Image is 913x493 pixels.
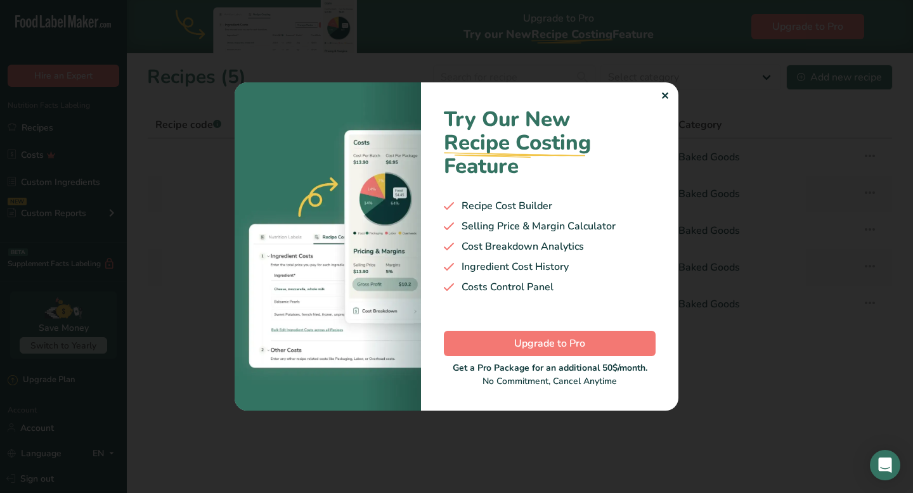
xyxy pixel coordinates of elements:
[444,361,656,388] div: No Commitment, Cancel Anytime
[444,239,656,254] div: Cost Breakdown Analytics
[444,129,591,157] span: Recipe Costing
[444,279,656,295] div: Costs Control Panel
[661,89,669,104] div: ✕
[235,82,421,411] img: costing-image-1.bb94421.webp
[444,219,656,234] div: Selling Price & Margin Calculator
[444,361,656,375] div: Get a Pro Package for an additional 50$/month.
[444,198,656,214] div: Recipe Cost Builder
[870,450,900,480] div: Open Intercom Messenger
[444,331,656,356] button: Upgrade to Pro
[514,336,585,351] span: Upgrade to Pro
[444,259,656,274] div: Ingredient Cost History
[444,108,656,178] h1: Try Our New Feature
